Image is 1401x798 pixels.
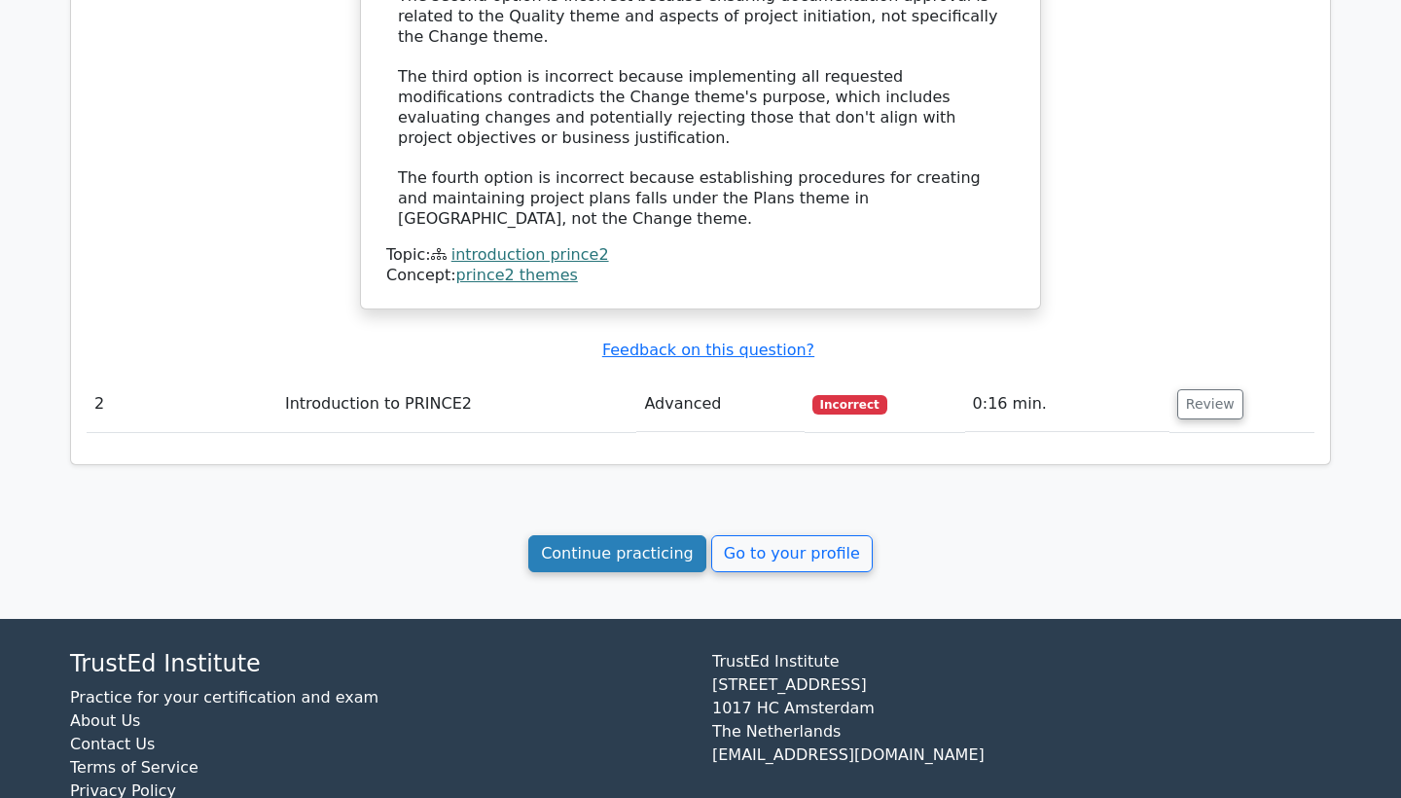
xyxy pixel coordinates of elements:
[70,711,140,730] a: About Us
[70,650,689,678] h4: TrustEd Institute
[456,266,578,284] a: prince2 themes
[277,377,637,432] td: Introduction to PRINCE2
[965,377,1169,432] td: 0:16 min.
[70,688,378,707] a: Practice for your certification and exam
[636,377,804,432] td: Advanced
[602,341,814,359] a: Feedback on this question?
[386,245,1015,266] div: Topic:
[451,245,609,264] a: introduction prince2
[711,535,873,572] a: Go to your profile
[70,758,198,777] a: Terms of Service
[812,395,887,415] span: Incorrect
[386,266,1015,286] div: Concept:
[87,377,277,432] td: 2
[70,735,155,753] a: Contact Us
[1177,389,1243,419] button: Review
[528,535,706,572] a: Continue practicing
